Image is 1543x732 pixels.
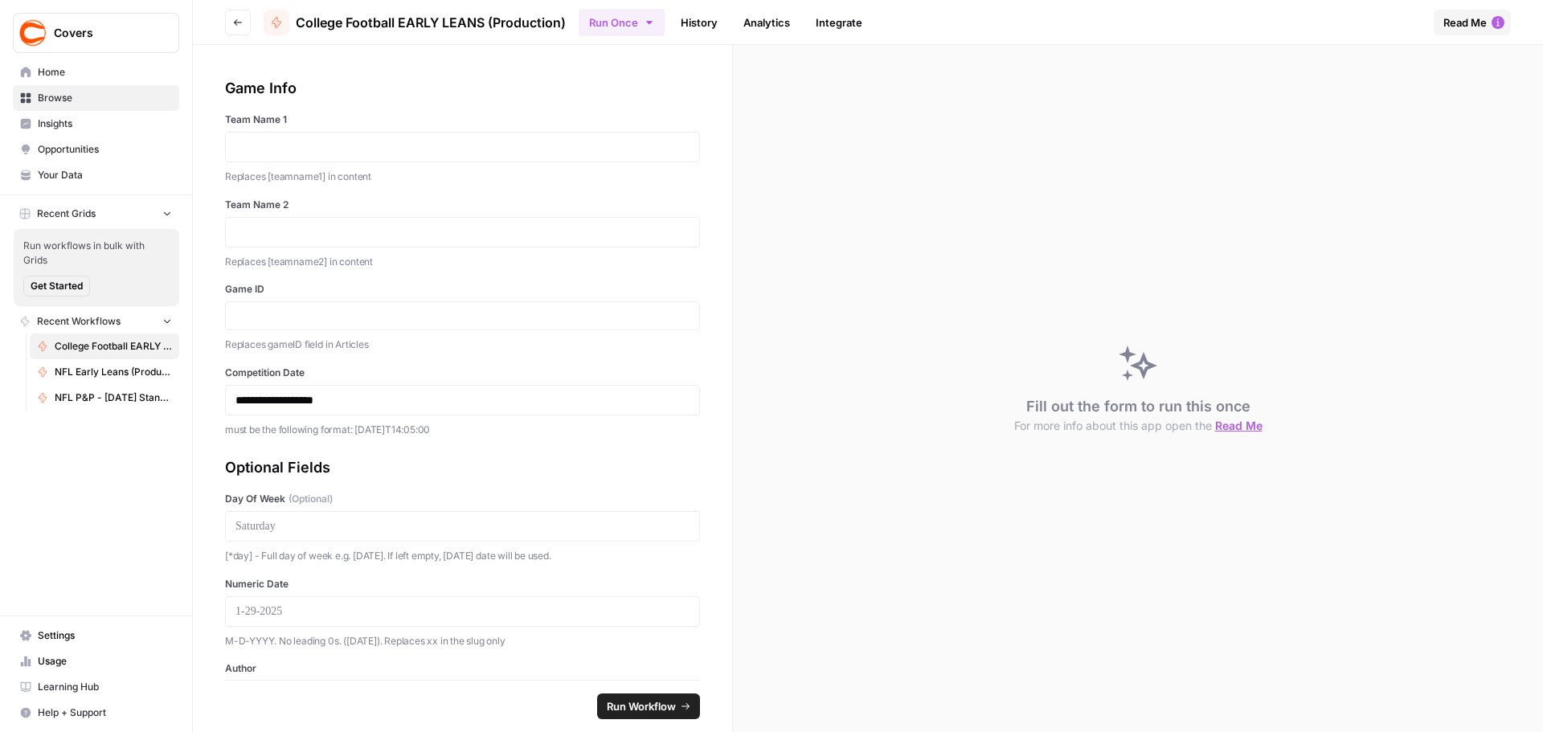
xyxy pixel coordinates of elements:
[13,700,179,726] button: Help + Support
[225,492,700,506] label: Day Of Week
[13,674,179,700] a: Learning Hub
[54,25,151,41] span: Covers
[225,577,700,591] label: Numeric Date
[30,359,179,385] a: NFL Early Leans (Production)
[1434,10,1511,35] button: Read Me
[37,314,121,329] span: Recent Workflows
[225,337,700,353] p: Replaces gameID field in Articles
[225,633,700,649] p: M-D-YYYY. No leading 0s. ([DATE]). Replaces xx in the slug only
[13,202,179,226] button: Recent Grids
[225,198,700,212] label: Team Name 2
[264,10,566,35] a: College Football EARLY LEANS (Production)
[13,162,179,188] a: Your Data
[225,548,700,564] p: [*day] - Full day of week e.g. [DATE]. If left empty, [DATE] date will be used.
[225,282,700,296] label: Game ID
[38,654,172,669] span: Usage
[671,10,727,35] a: History
[55,365,172,379] span: NFL Early Leans (Production)
[13,623,179,648] a: Settings
[225,366,700,380] label: Competition Date
[13,648,179,674] a: Usage
[13,85,179,111] a: Browse
[37,207,96,221] span: Recent Grids
[225,456,700,479] div: Optional Fields
[13,59,179,85] a: Home
[13,13,179,53] button: Workspace: Covers
[225,422,700,438] p: must be the following format: [DATE]T14:05:00
[31,279,83,293] span: Get Started
[225,254,700,270] p: Replaces [teamname2] in content
[225,169,700,185] p: Replaces [teamname1] in content
[225,661,700,676] label: Author
[597,693,700,719] button: Run Workflow
[579,9,665,36] button: Run Once
[38,168,172,182] span: Your Data
[225,77,700,100] div: Game Info
[734,10,800,35] a: Analytics
[13,137,179,162] a: Opportunities
[38,705,172,720] span: Help + Support
[225,112,700,127] label: Team Name 1
[38,91,172,105] span: Browse
[23,239,170,268] span: Run workflows in bulk with Grids
[1215,419,1263,432] span: Read Me
[38,65,172,80] span: Home
[38,680,172,694] span: Learning Hub
[1014,418,1263,434] button: For more info about this app open the Read Me
[289,492,333,506] span: (Optional)
[18,18,47,47] img: Covers Logo
[806,10,872,35] a: Integrate
[55,391,172,405] span: NFL P&P - [DATE] Standard (Production)
[607,698,676,714] span: Run Workflow
[38,117,172,131] span: Insights
[30,385,179,411] a: NFL P&P - [DATE] Standard (Production)
[23,276,90,296] button: Get Started
[296,13,566,32] span: College Football EARLY LEANS (Production)
[13,309,179,333] button: Recent Workflows
[13,111,179,137] a: Insights
[38,142,172,157] span: Opportunities
[30,333,179,359] a: College Football EARLY LEANS (Production)
[1014,395,1263,434] div: Fill out the form to run this once
[38,628,172,643] span: Settings
[55,339,172,354] span: College Football EARLY LEANS (Production)
[1443,14,1487,31] span: Read Me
